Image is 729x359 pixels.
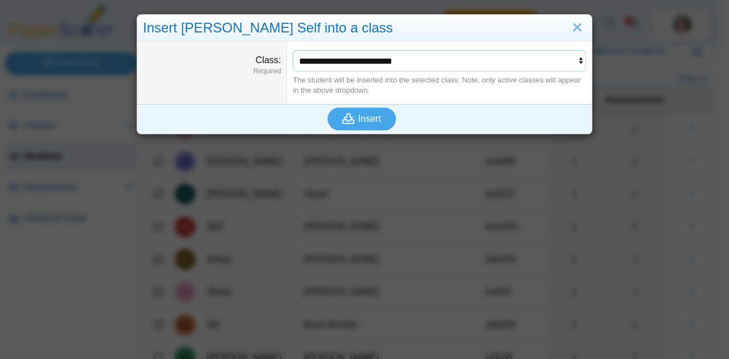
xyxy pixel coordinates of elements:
[143,67,281,76] dfn: Required
[256,55,281,65] label: Class
[358,114,381,123] span: Insert
[568,18,586,38] a: Close
[293,75,586,96] div: The student will be inserted into the selected class. Note, only active classes will appear in th...
[137,15,592,42] div: Insert [PERSON_NAME] Self into a class
[327,108,396,130] button: Insert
